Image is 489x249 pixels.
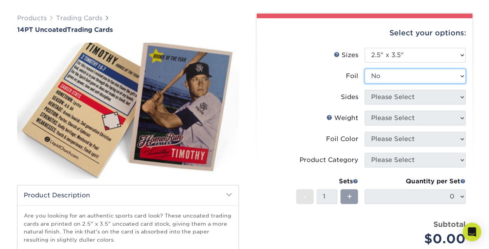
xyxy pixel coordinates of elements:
h1: Trading Cards [17,26,239,33]
h2: Product Description [18,185,238,205]
iframe: Google Customer Reviews [2,225,66,246]
span: + [347,191,352,202]
div: Foil [346,71,358,81]
a: 14PT UncoatedTrading Cards [17,26,239,33]
div: Open Intercom Messenger [463,223,481,241]
div: Weight [326,113,358,123]
div: Sizes [334,50,358,60]
span: 14PT Uncoated [17,26,67,33]
div: Select your options: [263,18,466,48]
div: $0.00 [370,230,466,248]
span: - [303,191,307,202]
div: Sets [296,177,358,186]
div: Quantity per Set [365,177,466,186]
div: Sides [341,92,358,102]
div: Product Category [300,155,358,165]
a: Products [17,14,47,22]
a: Trading Cards [56,14,102,22]
img: 14PT Uncoated 01 [17,34,239,187]
strong: Subtotal [433,220,466,228]
div: Foil Color [326,134,358,144]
